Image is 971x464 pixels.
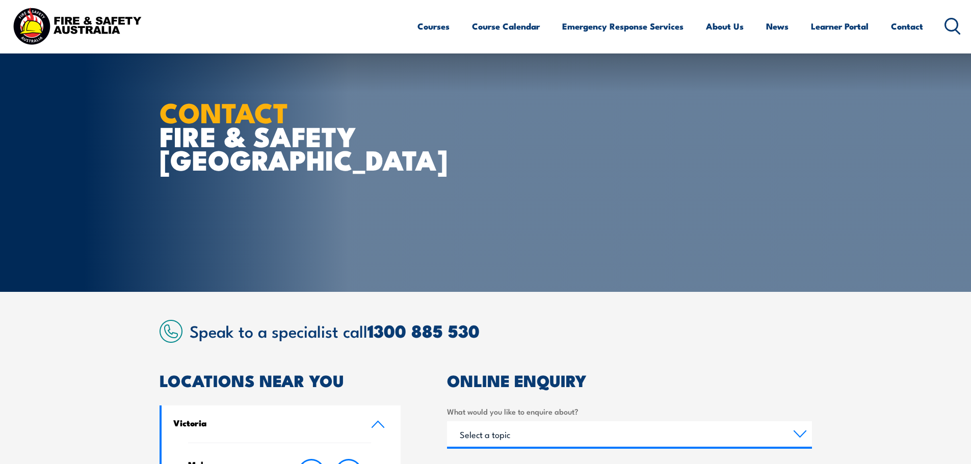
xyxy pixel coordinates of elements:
label: What would you like to enquire about? [447,405,812,417]
a: News [766,13,789,40]
h4: Victoria [173,417,356,428]
a: Learner Portal [811,13,869,40]
h1: FIRE & SAFETY [GEOGRAPHIC_DATA] [160,100,411,171]
a: Course Calendar [472,13,540,40]
strong: CONTACT [160,90,288,132]
a: Courses [417,13,450,40]
a: Contact [891,13,923,40]
h2: Speak to a specialist call [190,321,812,340]
a: 1300 885 530 [368,317,480,344]
h2: LOCATIONS NEAR YOU [160,373,401,387]
a: Emergency Response Services [562,13,684,40]
a: About Us [706,13,744,40]
a: Victoria [162,405,401,443]
h2: ONLINE ENQUIRY [447,373,812,387]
